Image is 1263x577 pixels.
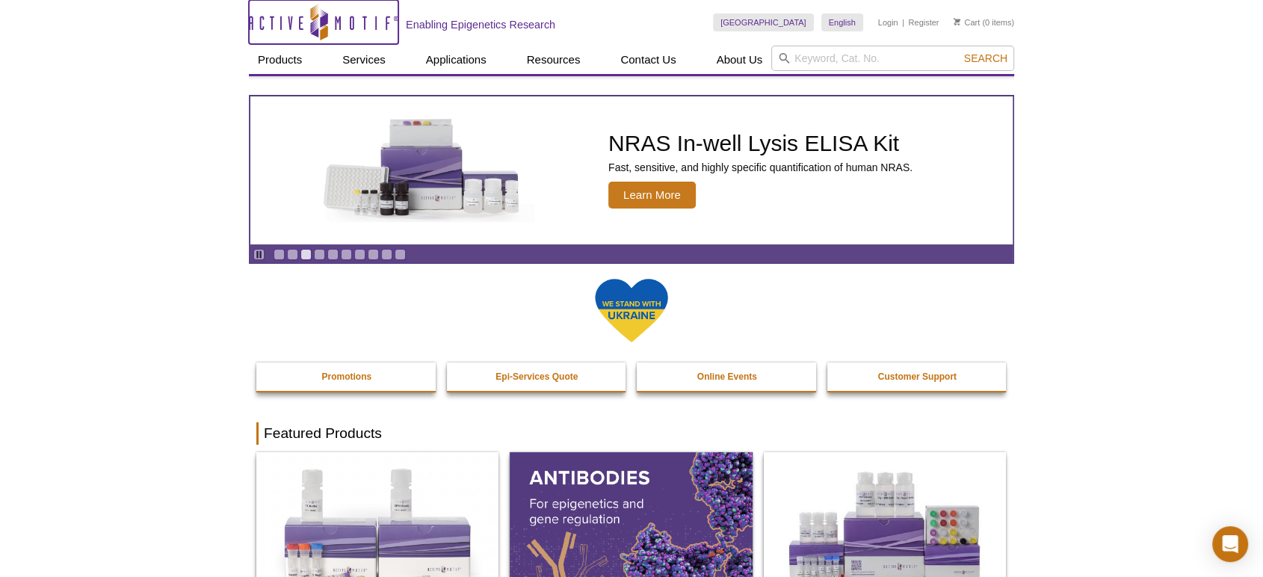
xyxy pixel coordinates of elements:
span: Learn More [608,182,696,209]
a: English [821,13,863,31]
a: Applications [417,46,495,74]
a: Products [249,46,311,74]
article: NRAS In-well Lysis ELISA Kit [250,96,1013,244]
input: Keyword, Cat. No. [771,46,1014,71]
strong: Epi-Services Quote [495,371,578,382]
a: Online Events [637,362,818,391]
a: Go to slide 7 [354,249,365,260]
a: Contact Us [611,46,685,74]
a: Go to slide 2 [287,249,298,260]
a: Cart [954,17,980,28]
a: Customer Support [827,362,1008,391]
a: About Us [708,46,772,74]
a: Go to slide 4 [314,249,325,260]
a: Go to slide 8 [368,249,379,260]
strong: Customer Support [878,371,957,382]
a: Go to slide 5 [327,249,339,260]
a: Go to slide 10 [395,249,406,260]
a: Promotions [256,362,437,391]
strong: Online Events [697,371,757,382]
a: Go to slide 6 [341,249,352,260]
p: Fast, sensitive, and highly specific quantification of human NRAS. [608,161,912,174]
a: Login [878,17,898,28]
img: Your Cart [954,18,960,25]
a: NRAS In-well Lysis ELISA Kit NRAS In-well Lysis ELISA Kit Fast, sensitive, and highly specific qu... [250,96,1013,244]
a: Resources [518,46,590,74]
h2: Featured Products [256,422,1007,445]
img: NRAS In-well Lysis ELISA Kit [310,119,534,222]
a: Go to slide 3 [300,249,312,260]
a: Go to slide 1 [274,249,285,260]
div: Open Intercom Messenger [1212,526,1248,562]
button: Search [960,52,1012,65]
h2: NRAS In-well Lysis ELISA Kit [608,132,912,155]
h2: Enabling Epigenetics Research [406,18,555,31]
a: Register [908,17,939,28]
a: Toggle autoplay [253,249,265,260]
strong: Promotions [321,371,371,382]
a: Go to slide 9 [381,249,392,260]
li: | [902,13,904,31]
img: We Stand With Ukraine [594,277,669,344]
a: [GEOGRAPHIC_DATA] [713,13,814,31]
li: (0 items) [954,13,1014,31]
a: Services [333,46,395,74]
span: Search [964,52,1007,64]
a: Epi-Services Quote [447,362,628,391]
